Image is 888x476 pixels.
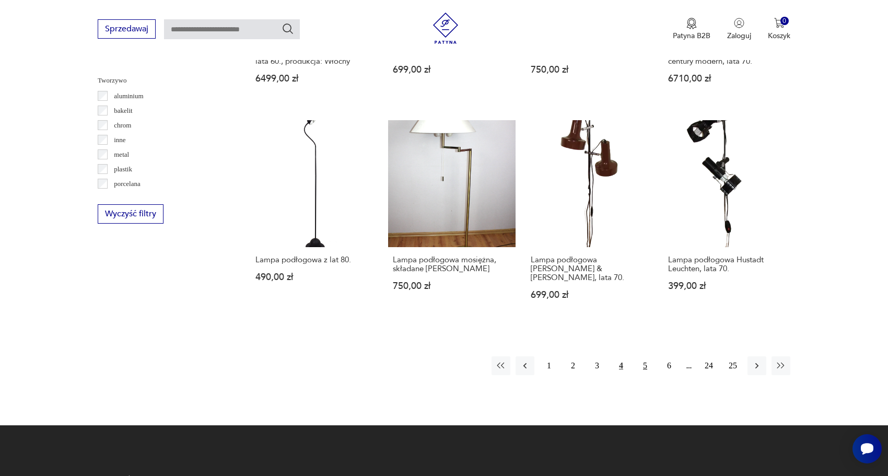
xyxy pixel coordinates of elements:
div: 0 [780,17,789,26]
a: Sprzedawaj [98,26,156,33]
p: plastik [114,164,132,175]
p: Tworzywo [98,75,226,86]
h3: Lampa podłogowa mosiężna, składane [PERSON_NAME] [393,256,510,273]
p: metal [114,149,129,160]
p: porcelana [114,178,141,190]
button: 5 [636,356,655,375]
p: Zaloguj [727,31,751,41]
a: Lampa podłogowa z lat 80.Lampa podłogowa z lat 80.490,00 zł [251,120,378,320]
h3: Lampa podłogowa z lat 80. [255,256,373,264]
button: Patyna B2B [673,18,710,41]
a: Ikona medaluPatyna B2B [673,18,710,41]
p: bakelit [114,105,132,117]
p: Ćmielów [114,62,139,73]
p: 6499,00 zł [255,74,373,83]
button: Wyczyść filtry [98,204,163,224]
button: 0Koszyk [768,18,790,41]
img: Ikonka użytkownika [734,18,744,28]
button: 25 [723,356,742,375]
p: porcelit [114,193,135,204]
img: Ikona medalu [686,18,697,29]
button: 3 [588,356,606,375]
h3: Lampa podłogowa [PERSON_NAME] & [PERSON_NAME], lata 70. [531,256,648,282]
h3: Lampa podłogowa Hustadt Leuchten, lata 70. [668,256,786,273]
button: 4 [612,356,630,375]
p: Patyna B2B [673,31,710,41]
p: 699,00 zł [531,291,648,299]
h3: Lampa podłogowa z popielniczką, Space Age design, lata 60., produkcja: Włochy [255,39,373,66]
p: Koszyk [768,31,790,41]
iframe: Smartsupp widget button [852,434,882,463]
img: Patyna - sklep z meblami i dekoracjami vintage [430,13,461,44]
p: 490,00 zł [255,273,373,282]
p: 399,00 zł [668,282,786,291]
p: 699,00 zł [393,65,510,74]
p: chrom [114,120,131,131]
button: Sprzedawaj [98,19,156,39]
button: Szukaj [282,22,294,35]
h3: Duża Lampa łukowa z [PERSON_NAME], styl mid century modern, lata 70. [668,39,786,66]
a: Lampa podłogowa OMI Koch & Lowy, lata 70.Lampa podłogowa [PERSON_NAME] & [PERSON_NAME], lata 70.6... [526,120,653,320]
img: Ikona koszyka [774,18,785,28]
p: 6710,00 zł [668,74,786,83]
button: 6 [660,356,679,375]
p: aluminium [114,90,143,102]
p: 750,00 zł [531,65,648,74]
p: 750,00 zł [393,282,510,291]
button: 1 [540,356,558,375]
a: Lampa podłogowa mosiężna, składane ramię swiftLampa podłogowa mosiężna, składane [PERSON_NAME]750... [388,120,515,320]
button: 24 [699,356,718,375]
button: Zaloguj [727,18,751,41]
a: Lampa podłogowa Hustadt Leuchten, lata 70.Lampa podłogowa Hustadt Leuchten, lata 70.399,00 zł [663,120,790,320]
p: inne [114,134,125,146]
button: 2 [564,356,582,375]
